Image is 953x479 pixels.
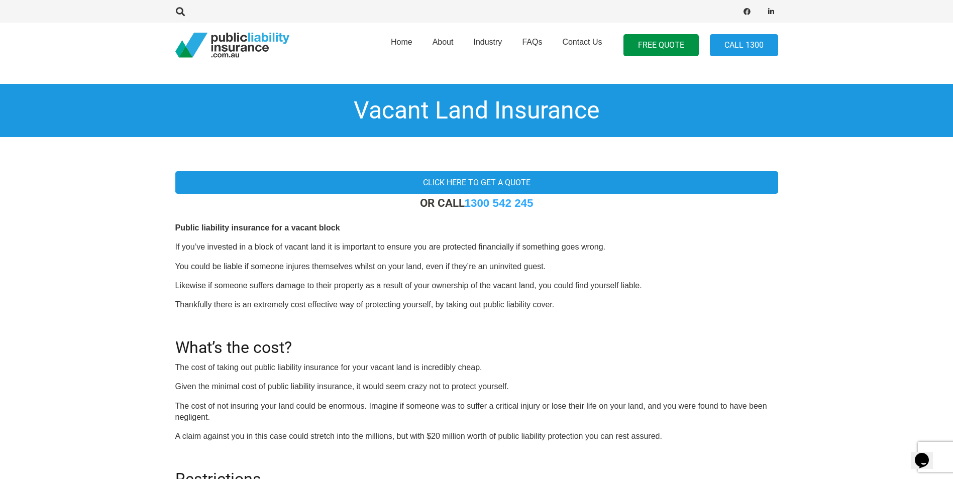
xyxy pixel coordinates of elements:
[552,20,612,71] a: Contact Us
[175,223,340,232] b: Public liability insurance for a vacant block
[175,33,289,58] a: pli_logotransparent
[562,38,602,46] span: Contact Us
[911,439,943,469] iframe: chat widget
[391,38,412,46] span: Home
[623,34,699,57] a: FREE QUOTE
[171,7,191,16] a: Search
[433,38,454,46] span: About
[175,299,778,310] p: Thankfully there is an extremely cost effective way of protecting yourself, by taking out public ...
[422,20,464,71] a: About
[465,197,534,209] a: 1300 542 245
[175,362,778,373] p: The cost of taking out public liability insurance for your vacant land is incredibly cheap.
[175,431,778,442] p: A claim against you in this case could stretch into the millions, but with $20 million worth of p...
[175,261,778,272] p: You could be liable if someone injures themselves whilst on your land, even if they’re an uninvit...
[764,5,778,19] a: LinkedIn
[175,326,778,357] h2: What’s the cost?
[175,171,778,194] a: Click here to get a quote
[473,38,502,46] span: Industry
[175,381,778,392] p: Given the minimal cost of public liability insurance, it would seem crazy not to protect yourself.
[463,20,512,71] a: Industry
[512,20,552,71] a: FAQs
[740,5,754,19] a: Facebook
[175,401,778,423] p: The cost of not insuring your land could be enormous. Imagine if someone was to suffer a critical...
[175,242,778,253] p: If you’ve invested in a block of vacant land it is important to ensure you are protected financia...
[420,196,534,209] strong: OR CALL
[522,38,542,46] span: FAQs
[381,20,422,71] a: Home
[710,34,778,57] a: Call 1300
[175,280,778,291] p: Likewise if someone suffers damage to their property as a result of your ownership of the vacant ...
